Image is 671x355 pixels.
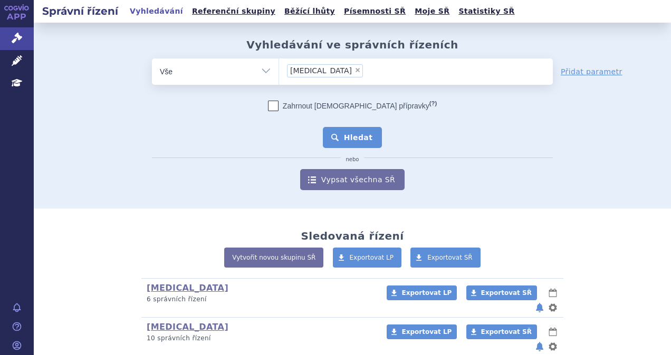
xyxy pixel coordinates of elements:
input: [MEDICAL_DATA] [366,64,372,77]
span: [MEDICAL_DATA] [290,67,352,74]
h2: Správní řízení [34,4,127,18]
a: Exportovat LP [387,324,457,339]
span: Exportovat SŘ [481,328,532,336]
button: Hledat [323,127,382,148]
span: × [354,67,361,73]
a: Vyhledávání [127,4,186,18]
button: lhůty [548,287,558,299]
abbr: (?) [429,100,437,107]
a: Statistiky SŘ [455,4,517,18]
a: Písemnosti SŘ [341,4,409,18]
label: Zahrnout [DEMOGRAPHIC_DATA] přípravky [268,101,437,111]
button: nastavení [548,340,558,353]
span: Exportovat SŘ [481,289,532,297]
a: Moje SŘ [411,4,453,18]
p: 6 správních řízení [147,295,373,304]
button: lhůty [548,326,558,338]
a: Exportovat SŘ [466,324,537,339]
a: Přidat parametr [561,66,622,77]
a: Exportovat SŘ [410,248,481,268]
a: Vypsat všechna SŘ [300,169,405,190]
button: notifikace [534,301,545,314]
a: Vytvořit novou skupinu SŘ [224,248,323,268]
i: nebo [341,156,365,163]
button: nastavení [548,301,558,314]
a: [MEDICAL_DATA] [147,283,228,293]
button: notifikace [534,340,545,353]
a: Exportovat SŘ [466,285,537,300]
a: Exportovat LP [333,248,402,268]
p: 10 správních řízení [147,334,373,343]
a: Běžící lhůty [281,4,338,18]
span: Exportovat LP [350,254,394,261]
a: Exportovat LP [387,285,457,300]
h2: Sledovaná řízení [301,230,404,242]
span: Exportovat LP [401,289,452,297]
a: [MEDICAL_DATA] [147,322,228,332]
a: Referenční skupiny [189,4,279,18]
li: lynparza [287,64,363,77]
h2: Vyhledávání ve správních řízeních [246,38,458,51]
span: Exportovat SŘ [427,254,473,261]
span: Exportovat LP [401,328,452,336]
